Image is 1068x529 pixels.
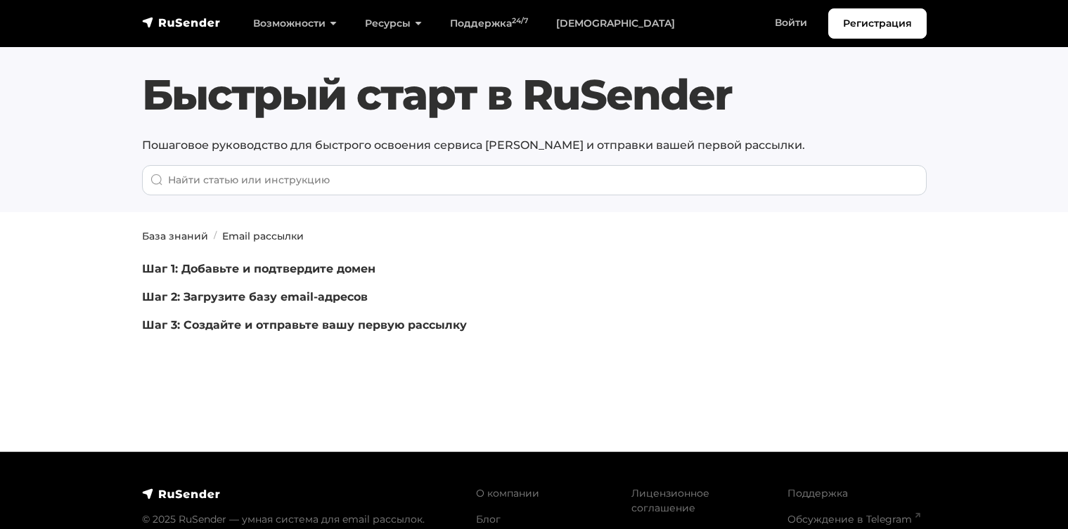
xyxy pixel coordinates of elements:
input: When autocomplete results are available use up and down arrows to review and enter to go to the d... [142,165,927,195]
a: Блог [476,513,501,525]
a: База знаний [142,230,208,242]
a: Обсуждение в Telegram [787,513,920,525]
h1: Быстрый старт в RuSender [142,70,927,120]
a: Поддержка [787,487,848,499]
a: Шаг 3: Создайте и отправьте вашу первую рассылку [142,318,467,332]
img: RuSender [142,487,221,501]
a: Шаг 1: Добавьте и подтвердите домен [142,262,375,275]
p: Пошаговое руководство для быстрого освоения сервиса [PERSON_NAME] и отправки вашей первой рассылки. [142,137,927,154]
a: Регистрация [828,8,927,39]
a: Ресурсы [351,9,436,38]
a: Возможности [239,9,351,38]
img: Поиск [150,174,163,186]
a: Лицензионное соглашение [631,487,709,514]
a: Поддержка24/7 [436,9,542,38]
sup: 24/7 [512,16,528,25]
a: Шаг 2: Загрузите базу email-адресов [142,290,368,303]
img: RuSender [142,15,221,30]
a: Email рассылки [222,230,304,242]
a: О компании [476,487,539,499]
nav: breadcrumb [134,229,935,244]
a: Войти [761,8,821,37]
a: [DEMOGRAPHIC_DATA] [542,9,689,38]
